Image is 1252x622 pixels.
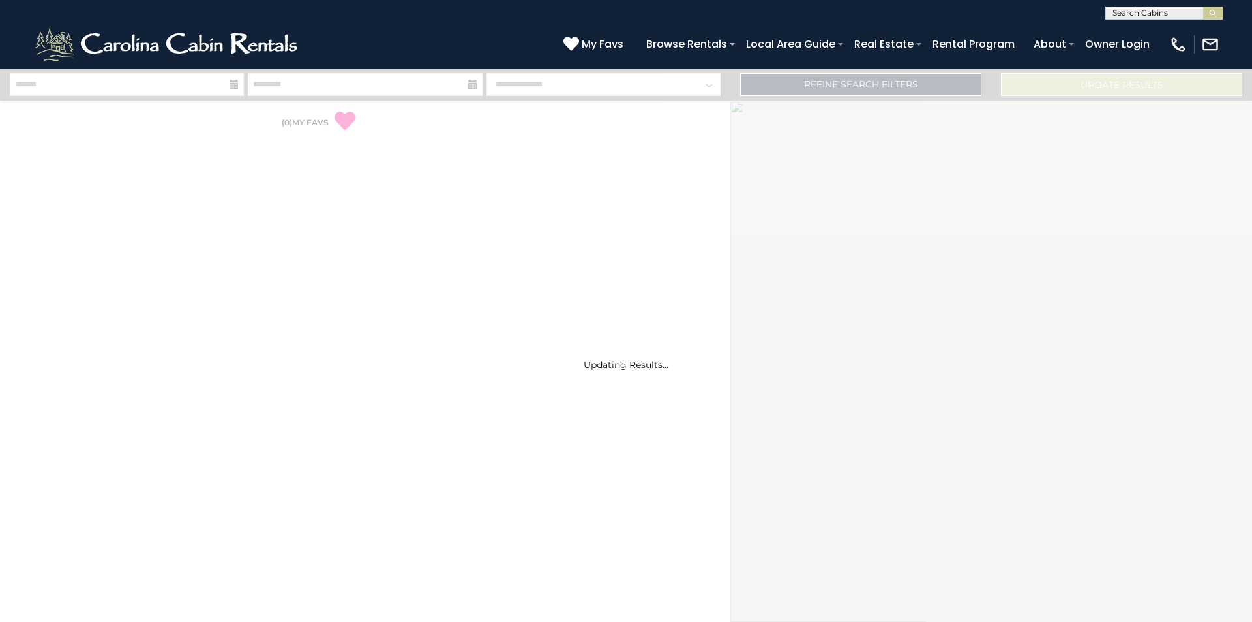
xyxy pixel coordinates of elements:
a: About [1027,33,1073,55]
a: Real Estate [848,33,920,55]
span: My Favs [582,36,623,52]
img: phone-regular-white.png [1169,35,1187,54]
a: Rental Program [926,33,1021,55]
a: Browse Rentals [640,33,734,55]
a: My Favs [563,36,627,53]
a: Local Area Guide [739,33,842,55]
img: mail-regular-white.png [1201,35,1219,54]
img: White-1-2.png [33,25,303,64]
a: Owner Login [1079,33,1156,55]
